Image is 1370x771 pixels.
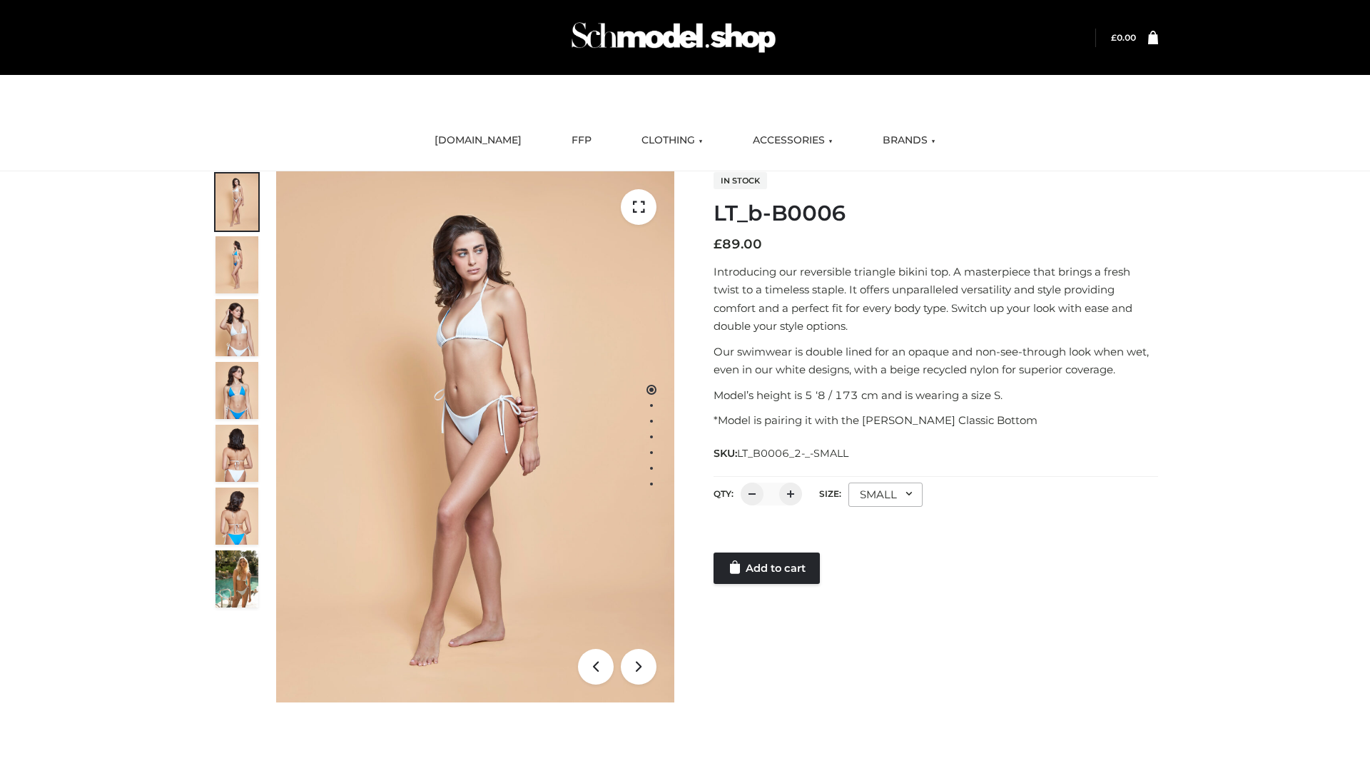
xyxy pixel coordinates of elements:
[1111,32,1136,43] a: £0.00
[215,299,258,356] img: ArielClassicBikiniTop_CloudNine_AzureSky_OW114ECO_3-scaled.jpg
[276,171,674,702] img: ArielClassicBikiniTop_CloudNine_AzureSky_OW114ECO_1
[714,343,1158,379] p: Our swimwear is double lined for an opaque and non-see-through look when wet, even in our white d...
[714,236,722,252] span: £
[714,488,734,499] label: QTY:
[714,236,762,252] bdi: 89.00
[737,447,848,460] span: LT_B0006_2-_-SMALL
[215,173,258,231] img: ArielClassicBikiniTop_CloudNine_AzureSky_OW114ECO_1-scaled.jpg
[215,550,258,608] img: Arieltop_CloudNine_AzureSky2.jpg
[714,386,1158,405] p: Model’s height is 5 ‘8 / 173 cm and is wearing a size S.
[714,263,1158,336] p: Introducing our reversible triangle bikini top. A masterpiece that brings a fresh twist to a time...
[561,125,602,156] a: FFP
[215,425,258,482] img: ArielClassicBikiniTop_CloudNine_AzureSky_OW114ECO_7-scaled.jpg
[215,488,258,545] img: ArielClassicBikiniTop_CloudNine_AzureSky_OW114ECO_8-scaled.jpg
[215,362,258,419] img: ArielClassicBikiniTop_CloudNine_AzureSky_OW114ECO_4-scaled.jpg
[714,201,1158,226] h1: LT_b-B0006
[742,125,843,156] a: ACCESSORIES
[848,483,923,507] div: SMALL
[714,553,820,584] a: Add to cart
[872,125,946,156] a: BRANDS
[631,125,714,156] a: CLOTHING
[215,236,258,293] img: ArielClassicBikiniTop_CloudNine_AzureSky_OW114ECO_2-scaled.jpg
[1111,32,1117,43] span: £
[424,125,532,156] a: [DOMAIN_NAME]
[1111,32,1136,43] bdi: 0.00
[819,488,841,499] label: Size:
[714,172,767,189] span: In stock
[567,9,781,66] img: Schmodel Admin 964
[714,445,850,462] span: SKU:
[714,411,1158,430] p: *Model is pairing it with the [PERSON_NAME] Classic Bottom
